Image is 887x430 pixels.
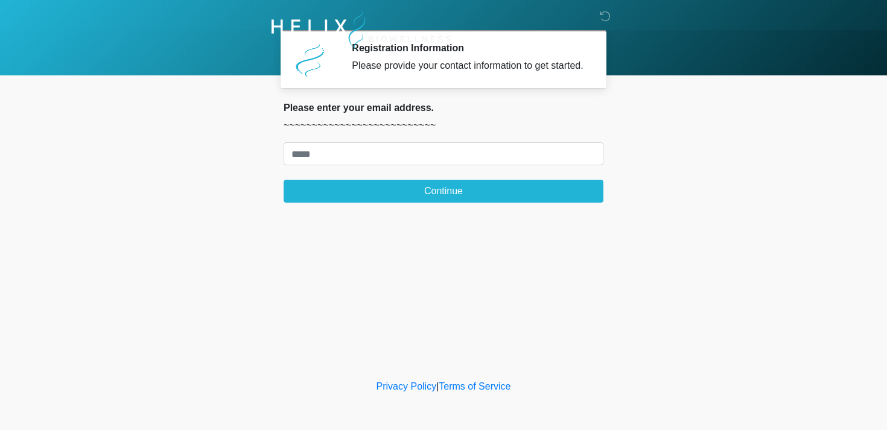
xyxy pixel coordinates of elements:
[284,180,603,203] button: Continue
[284,118,603,133] p: ~~~~~~~~~~~~~~~~~~~~~~~~~~~
[272,9,451,52] img: Helix Biowellness Logo
[284,102,603,113] h2: Please enter your email address.
[439,381,510,391] a: Terms of Service
[352,58,585,73] div: Please provide your contact information to get started.
[436,381,439,391] a: |
[377,381,437,391] a: Privacy Policy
